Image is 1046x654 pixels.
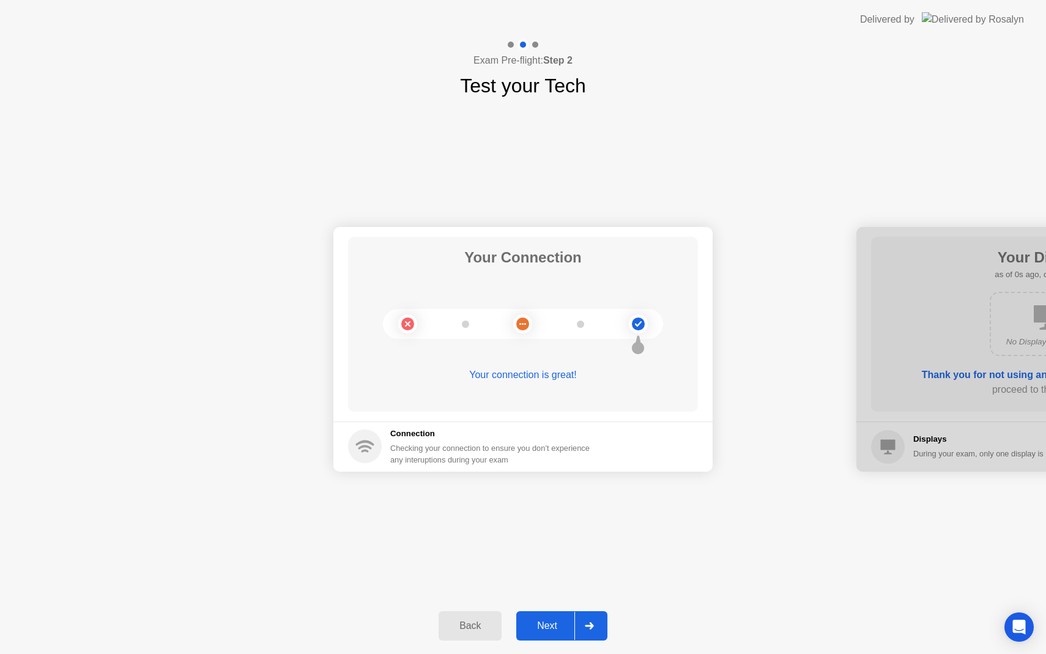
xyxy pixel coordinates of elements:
[464,247,582,269] h1: Your Connection
[442,620,498,631] div: Back
[922,12,1024,26] img: Delivered by Rosalyn
[390,442,597,466] div: Checking your connection to ensure you don’t experience any interuptions during your exam
[390,428,597,440] h5: Connection
[860,12,914,27] div: Delivered by
[520,620,574,631] div: Next
[516,611,607,641] button: Next
[1004,612,1034,642] div: Open Intercom Messenger
[543,55,573,65] b: Step 2
[473,53,573,68] h4: Exam Pre-flight:
[348,368,698,382] div: Your connection is great!
[460,71,586,100] h1: Test your Tech
[439,611,502,641] button: Back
